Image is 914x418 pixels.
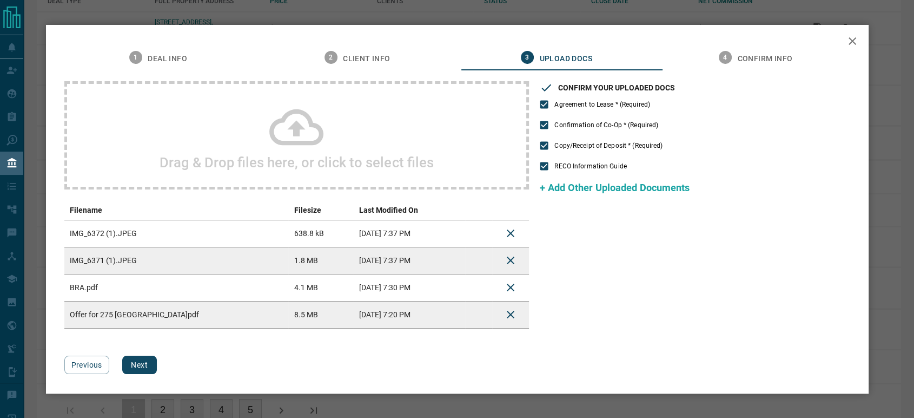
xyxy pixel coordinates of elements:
h2: Drag & Drop files here, or click to select files [160,154,433,171]
text: 4 [724,54,727,61]
td: IMG_6372 (1).JPEG [64,220,289,247]
td: [DATE] 7:37 PM [354,220,466,247]
text: 2 [329,54,333,61]
h3: CONFIRM YOUR UPLOADED DOCS [558,83,675,92]
td: Offer for 275 [GEOGRAPHIC_DATA]pdf [64,301,289,328]
th: delete file action column [492,200,529,220]
text: 1 [134,54,138,61]
td: [DATE] 7:37 PM [354,247,466,274]
span: Confirm Info [737,54,792,64]
button: Delete [498,220,524,246]
span: Deal Info [148,54,187,64]
th: Filesize [288,200,353,220]
td: 638.8 kB [288,220,353,247]
th: Filename [64,200,289,220]
th: Last Modified On [354,200,466,220]
td: IMG_6371 (1).JPEG [64,247,289,274]
div: Drag & Drop files here, or click to select files [64,81,529,190]
span: Confirmation of Co-Op * (Required) [554,120,658,130]
button: Delete [498,275,524,301]
td: [DATE] 7:30 PM [354,274,466,301]
span: + Add Other Uploaded Documents [540,182,690,193]
td: 4.1 MB [288,274,353,301]
span: Client Info [343,54,390,64]
span: Upload Docs [539,54,592,64]
span: Agreement to Lease * (Required) [554,100,650,109]
button: Delete [498,302,524,328]
td: BRA.pdf [64,274,289,301]
button: Previous [64,356,109,374]
td: [DATE] 7:20 PM [354,301,466,328]
td: 1.8 MB [288,247,353,274]
button: Next [122,356,157,374]
td: 8.5 MB [288,301,353,328]
text: 3 [526,54,529,61]
th: download action column [465,200,492,220]
button: Delete [498,247,524,273]
span: RECO Information Guide [554,161,626,171]
span: Copy/Receipt of Deposit * (Required) [554,141,663,151]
